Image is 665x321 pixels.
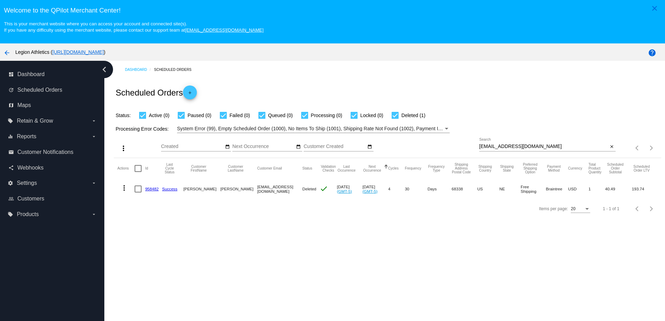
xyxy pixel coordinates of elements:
[161,144,224,149] input: Created
[149,111,169,120] span: Active (0)
[605,179,632,199] mat-cell: 40.49
[452,163,471,174] button: Change sorting for ShippingPostcode
[302,166,312,171] button: Change sorting for Status
[367,144,372,150] mat-icon: date_range
[320,158,337,179] mat-header-cell: Validation Checks
[337,165,356,172] button: Change sorting for LastOccurrenceUtc
[452,179,478,199] mat-cell: 68338
[17,211,39,217] span: Products
[648,49,656,57] mat-icon: help
[8,165,14,171] i: share
[401,111,425,120] span: Deleted (1)
[8,196,14,201] i: people_outline
[605,163,626,174] button: Change sorting for Subtotal
[183,179,220,199] mat-cell: [PERSON_NAME]
[362,189,377,194] a: (GMT-5)
[162,187,177,191] a: Success
[8,149,14,155] i: email
[17,196,44,202] span: Customers
[631,202,644,216] button: Previous page
[220,165,251,172] button: Change sorting for CustomerLastName
[320,184,328,193] mat-icon: check
[17,149,73,155] span: Customer Notifications
[125,64,154,75] a: Dashboard
[145,187,159,191] a: 958482
[603,206,619,211] div: 1 - 1 of 1
[91,180,97,186] i: arrow_drop_down
[499,165,514,172] button: Change sorting for ShippingState
[499,179,521,199] mat-cell: NE
[8,212,13,217] i: local_offer
[8,69,97,80] a: dashboard Dashboard
[268,111,293,120] span: Queued (0)
[609,144,614,150] mat-icon: close
[4,7,661,14] h3: Welcome to the QPilot Merchant Center!
[115,126,169,132] span: Processing Error Codes:
[99,64,110,75] i: chevron_left
[257,179,303,199] mat-cell: [EMAIL_ADDRESS][DOMAIN_NAME]
[154,64,198,75] a: Scheduled Orders
[162,163,177,174] button: Change sorting for LastProcessingCycleId
[631,141,644,155] button: Previous page
[360,111,383,120] span: Locked (0)
[15,49,105,55] span: Legion Athletics ( )
[145,166,148,171] button: Change sorting for Id
[225,144,230,150] mat-icon: date_range
[177,124,450,133] mat-select: Filter by Processing Error Codes
[571,207,590,212] mat-select: Items per page:
[17,165,43,171] span: Webhooks
[588,158,605,179] mat-header-cell: Total Product Quantity
[8,72,14,77] i: dashboard
[405,179,427,199] mat-cell: 30
[17,180,37,186] span: Settings
[388,166,399,171] button: Change sorting for Cycles
[220,179,257,199] mat-cell: [PERSON_NAME]
[185,27,264,33] a: [EMAIL_ADDRESS][DOMAIN_NAME]
[632,165,651,172] button: Change sorting for LifetimeValue
[187,111,211,120] span: Paused (0)
[302,187,316,191] span: Deleted
[8,134,13,139] i: equalizer
[119,144,128,153] mat-icon: more_vert
[17,87,62,93] span: Scheduled Orders
[91,118,97,124] i: arrow_drop_down
[8,193,97,204] a: people_outline Customers
[362,179,388,199] mat-cell: [DATE]
[91,134,97,139] i: arrow_drop_down
[120,184,128,192] mat-icon: more_vert
[479,144,608,149] input: Search
[568,179,588,199] mat-cell: USD
[539,206,568,211] div: Items per page:
[230,111,250,120] span: Failed (0)
[568,166,582,171] button: Change sorting for CurrencyIso
[644,202,658,216] button: Next page
[546,179,568,199] mat-cell: Braintree
[91,212,97,217] i: arrow_drop_down
[608,143,616,150] button: Clear
[8,147,97,158] a: email Customer Notifications
[8,118,13,124] i: local_offer
[311,111,342,120] span: Processing (0)
[8,84,97,96] a: update Scheduled Orders
[115,85,197,99] h2: Scheduled Orders
[521,179,546,199] mat-cell: Free Shipping
[4,21,263,33] small: This is your merchant website where you can access your account and connected site(s). If you hav...
[117,158,135,179] mat-header-cell: Actions
[17,118,53,124] span: Retain & Grow
[388,179,405,199] mat-cell: 4
[115,113,131,118] span: Status:
[8,180,13,186] i: settings
[632,179,658,199] mat-cell: 193.74
[427,165,445,172] button: Change sorting for FrequencyType
[3,49,11,57] mat-icon: arrow_back
[477,165,493,172] button: Change sorting for ShippingCountry
[650,4,659,13] mat-icon: close
[8,102,14,108] i: map
[304,144,366,149] input: Customer Created
[644,141,658,155] button: Next page
[8,162,97,173] a: share Webhooks
[17,133,36,140] span: Reports
[362,165,382,172] button: Change sorting for NextOccurrenceUtc
[337,189,352,194] a: (GMT-5)
[337,179,362,199] mat-cell: [DATE]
